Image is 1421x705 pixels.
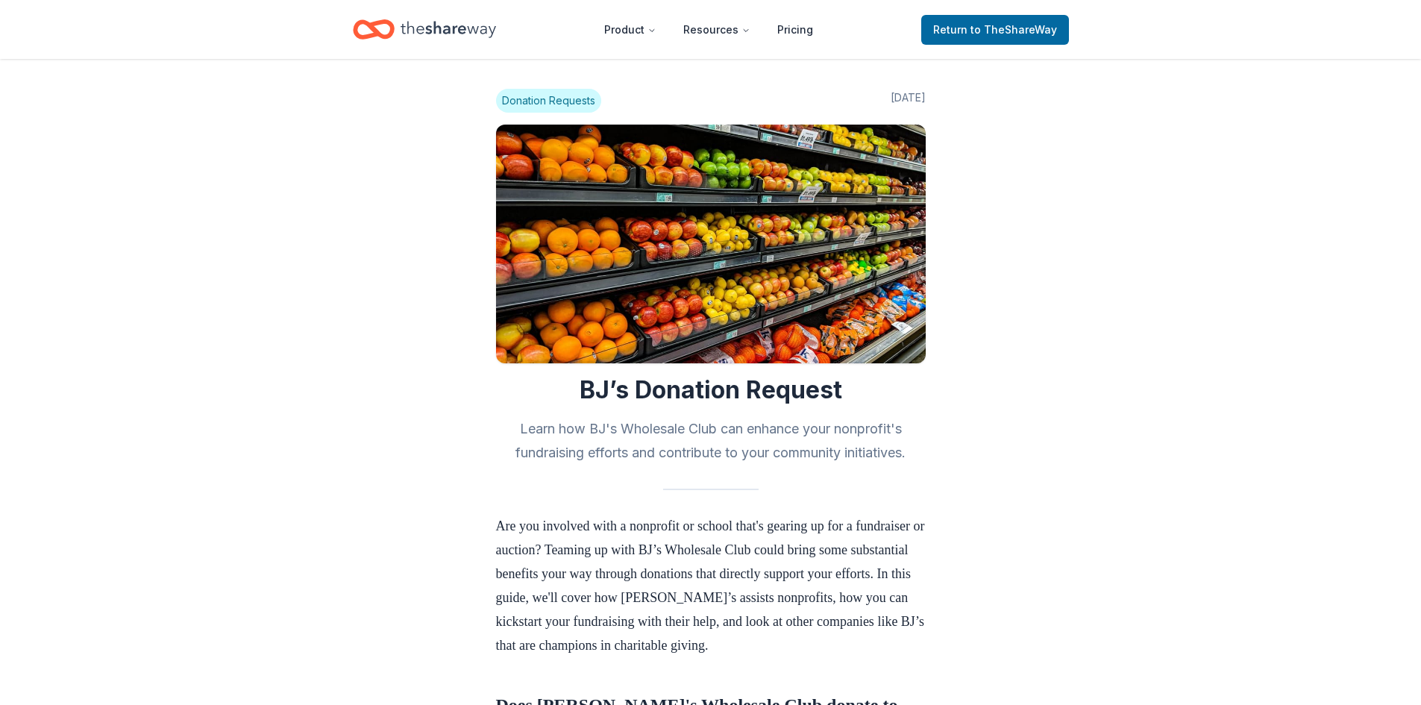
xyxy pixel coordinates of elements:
a: Home [353,12,496,47]
p: Are you involved with a nonprofit or school that's gearing up for a fundraiser or auction? Teamin... [496,514,926,657]
img: Image for BJ’s Donation Request [496,125,926,363]
span: [DATE] [891,89,926,113]
button: Resources [671,15,762,45]
span: to TheShareWay [970,23,1057,36]
a: Pricing [765,15,825,45]
span: Return [933,21,1057,39]
nav: Main [592,12,825,47]
h2: Learn how BJ's Wholesale Club can enhance your nonprofit's fundraising efforts and contribute to ... [496,417,926,465]
button: Product [592,15,668,45]
a: Returnto TheShareWay [921,15,1069,45]
h1: BJ’s Donation Request [496,375,926,405]
span: Donation Requests [496,89,601,113]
